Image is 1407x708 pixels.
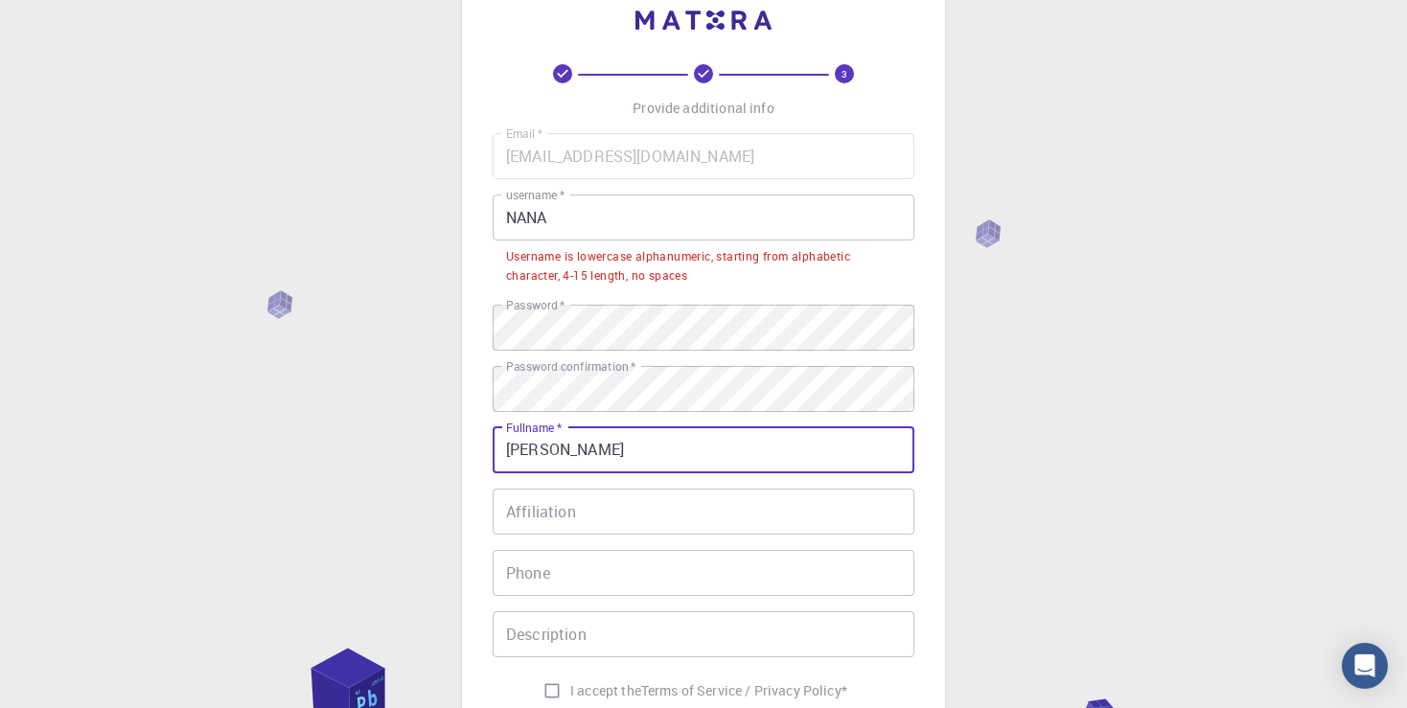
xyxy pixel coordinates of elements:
[641,681,847,700] p: Terms of Service / Privacy Policy *
[570,681,641,700] span: I accept the
[506,247,901,285] div: Username is lowercase alphanumeric, starting from alphabetic character, 4-15 length, no spaces
[506,187,565,203] label: username
[1342,643,1388,689] div: Open Intercom Messenger
[641,681,847,700] a: Terms of Service / Privacy Policy*
[633,99,773,118] p: Provide additional info
[506,358,635,375] label: Password confirmation
[506,420,562,436] label: Fullname
[506,126,542,142] label: Email
[842,67,847,80] text: 3
[506,297,565,313] label: Password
